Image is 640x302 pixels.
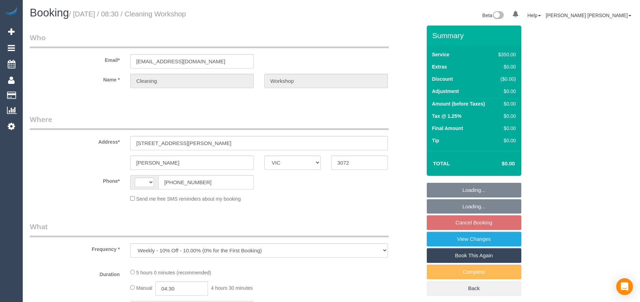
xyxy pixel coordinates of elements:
[495,63,516,70] div: $0.00
[136,270,211,275] span: 5 hours 0 minutes (recommended)
[30,7,69,19] span: Booking
[130,54,254,69] input: Email*
[432,125,463,132] label: Final Amount
[432,63,447,70] label: Extras
[495,137,516,144] div: $0.00
[495,100,516,107] div: $0.00
[25,54,125,64] label: Email*
[136,285,152,291] span: Manual
[427,281,521,296] a: Back
[495,51,516,58] div: $350.00
[25,243,125,253] label: Frequency *
[482,13,504,18] a: Beta
[30,33,389,48] legend: Who
[433,160,450,166] strong: Total
[331,156,388,170] input: Post Code*
[492,11,504,20] img: New interface
[527,13,541,18] a: Help
[432,137,439,144] label: Tip
[264,74,388,88] input: Last Name*
[495,75,516,82] div: ($0.00)
[130,156,254,170] input: Suburb*
[25,268,125,278] label: Duration
[432,75,453,82] label: Discount
[211,285,253,291] span: 4 hours 30 minutes
[432,113,461,120] label: Tax @ 1.25%
[432,88,459,95] label: Adjustment
[130,74,254,88] input: First Name*
[25,175,125,185] label: Phone*
[481,161,515,167] h4: $0.00
[427,248,521,263] a: Book This Again
[546,13,631,18] a: [PERSON_NAME] [PERSON_NAME]
[158,175,254,189] input: Phone*
[30,114,389,130] legend: Where
[432,100,485,107] label: Amount (before Taxes)
[4,7,18,17] img: Automaid Logo
[25,136,125,145] label: Address*
[432,51,450,58] label: Service
[495,125,516,132] div: $0.00
[616,278,633,295] div: Open Intercom Messenger
[30,222,389,237] legend: What
[25,74,125,83] label: Name *
[432,31,518,39] h3: Summary
[69,10,186,18] small: / [DATE] / 08:30 / Cleaning Workshop
[427,232,521,246] a: View Changes
[136,196,241,202] span: Send me free SMS reminders about my booking
[495,88,516,95] div: $0.00
[495,113,516,120] div: $0.00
